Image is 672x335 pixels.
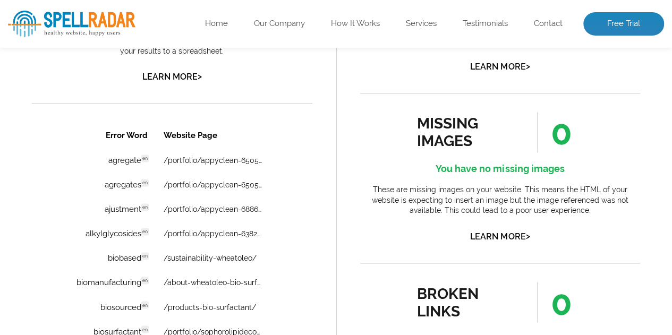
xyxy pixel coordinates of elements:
span: en [109,179,117,186]
a: /portfolio/appyclean-6382m-waterless/ [132,107,230,116]
a: 2 [78,296,87,307]
span: en [109,203,117,211]
div: broken links [417,285,513,320]
td: agregates [27,51,123,74]
td: biosurfactant [27,197,123,221]
td: biobased [27,124,123,148]
span: en [109,106,117,113]
span: en [109,228,117,235]
span: en [109,32,117,40]
a: 3 [93,296,103,307]
a: /portfolio/sophorolipideco-s/ [132,229,230,238]
div: missing images [417,115,513,150]
td: choisir [27,246,123,270]
a: 6 [141,296,150,307]
a: Contact [534,19,563,29]
a: /portfolio/appyclean-6548-m/ [132,254,230,262]
a: Learn More> [470,231,530,242]
a: Next [224,296,245,307]
img: SpellRadar [8,11,135,37]
span: en [109,154,117,162]
a: /portfolio/appyclean-6886/ [132,83,230,91]
span: 0 [537,282,572,322]
span: en [109,57,117,64]
h4: You have no missing images [360,160,641,177]
a: Learn More> [142,72,202,82]
a: 10 [204,296,217,307]
a: /portfolio/appyclean-6505/ [132,58,230,67]
th: Website Page [124,1,253,25]
a: 9 [188,296,198,307]
td: agregate [27,27,123,50]
a: 4 [109,296,118,307]
span: en [109,130,117,138]
a: /about-wheatoleo-bio-surfactant/ [132,156,230,165]
a: How It Works [331,19,380,29]
span: 0 [537,112,572,152]
span: > [525,229,530,244]
span: > [198,69,202,84]
td: alkylglycosides [27,100,123,123]
span: > [525,59,530,74]
a: 8 [172,296,182,307]
a: Free Trial [583,12,664,36]
a: 5 [125,296,134,307]
span: en [109,81,117,89]
th: Error Word [27,1,123,25]
td: biosourced [27,173,123,196]
td: biomanufacturing [27,149,123,172]
a: 1 [62,296,72,307]
a: 7 [157,296,166,307]
p: These are missing images on your website. This means the HTML of your website is expecting to ins... [360,185,641,216]
td: biosurfactants [27,222,123,245]
a: /portfolio/appyclean-6505/ [132,34,230,42]
a: Home [205,19,228,29]
a: Our Company [254,19,305,29]
a: /portfolio/sophorolipideco-s/ [132,205,230,213]
a: /sustainability-wheatoleo/ [132,132,225,140]
span: en [109,252,117,260]
a: Learn More> [470,62,530,72]
td: ajustment [27,75,123,99]
a: Services [406,19,437,29]
a: Testimonials [463,19,508,29]
a: /products-bio-surfactant/ [132,181,224,189]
